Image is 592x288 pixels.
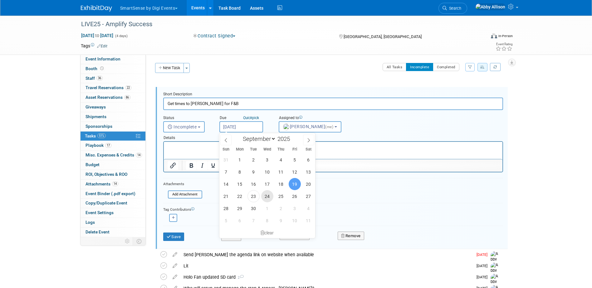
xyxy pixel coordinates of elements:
td: Tags [81,43,107,49]
span: October 1, 2025 [261,202,273,214]
span: Thu [274,147,288,151]
span: Sat [301,147,315,151]
span: September 3, 2025 [261,154,273,166]
span: Wed [260,147,274,151]
span: October 2, 2025 [275,202,287,214]
span: Booth not reserved yet [99,66,105,71]
span: 22 [125,85,131,90]
span: 51% [97,133,106,138]
span: September 25, 2025 [275,190,287,202]
span: October 5, 2025 [220,214,232,227]
span: 14 [112,181,118,186]
a: Logs [81,218,145,227]
span: Event Binder (.pdf export) [86,191,135,196]
span: Staff [86,76,103,81]
div: Event Rating [496,43,512,46]
div: Event Format [449,32,513,42]
div: Short Description [163,92,503,98]
span: October 4, 2025 [302,202,315,214]
button: Bold [186,161,197,170]
span: 2 [236,276,244,280]
span: Event Information [86,56,120,61]
a: Tasks51% [81,132,145,141]
span: ROI, Objectives & ROO [86,172,127,177]
span: Giveaways [86,104,106,109]
span: 86 [124,95,130,100]
a: edit [169,263,180,269]
span: September 15, 2025 [234,178,246,190]
span: Copy/Duplicate Event [86,200,127,205]
span: Event Settings [86,210,114,215]
span: August 31, 2025 [220,154,232,166]
span: September 19, 2025 [289,178,301,190]
iframe: Rich Text Area [164,142,502,159]
span: September 6, 2025 [302,154,315,166]
span: to [94,33,100,38]
span: 14 [136,153,142,157]
img: ExhibitDay [81,5,112,12]
div: Lit [180,261,473,271]
span: September 13, 2025 [302,166,315,178]
a: Misc. Expenses & Credits14 [81,151,145,160]
button: New Task [155,63,184,73]
span: Tasks [85,133,106,138]
div: Details [163,132,503,141]
i: Quick [243,116,252,120]
input: Year [276,135,295,142]
img: Abby Allison [491,262,500,285]
button: Incomplete [406,63,433,71]
span: September 9, 2025 [247,166,260,178]
span: Sponsorships [86,124,112,129]
span: Shipments [86,114,106,119]
span: [DATE] [477,252,491,257]
span: September 12, 2025 [289,166,301,178]
span: September 21, 2025 [220,190,232,202]
span: September 4, 2025 [275,154,287,166]
div: clear [219,228,316,238]
span: [GEOGRAPHIC_DATA], [GEOGRAPHIC_DATA] [344,34,422,39]
a: Sponsorships [81,122,145,131]
a: Shipments [81,112,145,122]
td: Toggle Event Tabs [133,237,145,245]
button: Underline [208,161,218,170]
div: Tag Contributors [163,206,503,212]
div: Send [PERSON_NAME] the agenda link on website when available [180,249,473,260]
span: 36 [96,76,103,80]
div: Holo Fan updated SD card [180,272,473,282]
span: September 23, 2025 [247,190,260,202]
a: Booth [81,64,145,74]
span: (me) [325,125,333,129]
span: September 14, 2025 [220,178,232,190]
span: September 26, 2025 [289,190,301,202]
button: All Tasks [383,63,407,71]
span: Tue [247,147,260,151]
div: Attachments [163,181,202,187]
span: Logs [86,220,95,225]
span: September 8, 2025 [234,166,246,178]
button: Completed [433,63,459,71]
img: Abby Allison [475,3,506,10]
span: September 16, 2025 [247,178,260,190]
span: Attachments [86,181,118,186]
button: [PERSON_NAME](me) [279,121,341,132]
a: Staff36 [81,74,145,83]
span: Fri [288,147,301,151]
a: Travel Reservations22 [81,83,145,93]
a: Giveaways [81,103,145,112]
div: Status [163,115,210,121]
a: Event Binder (.pdf export) [81,189,145,199]
span: September 7, 2025 [220,166,232,178]
span: October 9, 2025 [275,214,287,227]
span: September 5, 2025 [289,154,301,166]
span: October 8, 2025 [261,214,273,227]
a: Budget [81,160,145,170]
input: Due Date [219,121,263,132]
span: Incomplete [168,124,197,129]
div: Due [219,115,269,121]
img: Abby Allison [491,251,500,273]
div: In-Person [498,34,513,38]
span: [DATE] [DATE] [81,33,114,38]
div: Assigned to [279,115,357,121]
a: ROI, Objectives & ROO [81,170,145,179]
